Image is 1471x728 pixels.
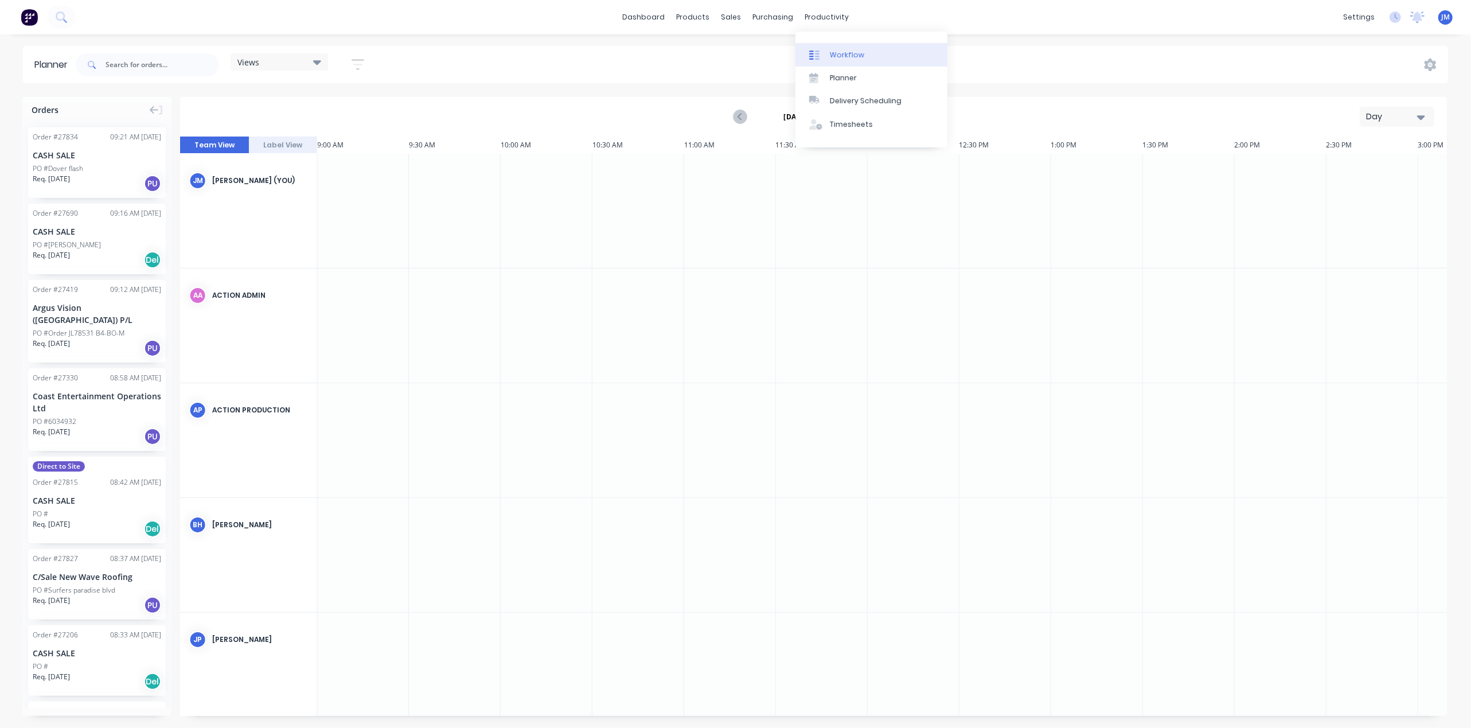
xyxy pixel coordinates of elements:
div: PU [144,340,161,357]
div: PU [144,428,161,445]
span: Req. [DATE] [33,672,70,682]
a: Delivery Scheduling [795,89,947,112]
button: Day [1360,107,1434,127]
span: JM [1441,12,1450,22]
span: Direct to Site [33,461,85,472]
div: Del [144,520,161,538]
div: AA [189,287,206,304]
div: 08:28 AM [DATE] [110,706,161,717]
div: 11:30 AM [776,137,868,154]
div: 12:30 PM [959,137,1051,154]
div: 09:21 AM [DATE] [110,132,161,142]
span: Req. [DATE] [33,519,70,530]
div: 09:12 AM [DATE] [110,285,161,295]
div: productivity [799,9,854,26]
div: Workflow [830,50,864,60]
span: Views [237,56,259,68]
div: Order # 27206 [33,630,78,640]
a: Planner [795,67,947,89]
div: 09:16 AM [DATE] [110,208,161,219]
div: C/Sale New Wave Roofing [33,571,161,583]
div: Day [1366,111,1419,123]
a: Workflow [795,43,947,66]
div: AP [189,402,206,419]
span: Orders [32,104,58,116]
span: Req. [DATE] [33,174,70,184]
div: PO #Order JL78531 B4-BO-M [33,328,124,338]
div: [PERSON_NAME] [212,520,308,530]
div: Order # 27419 [33,285,78,295]
button: Label View [249,137,318,154]
a: dashboard [617,9,670,26]
div: products [670,9,715,26]
div: Argus Vision ([GEOGRAPHIC_DATA]) P/L [33,302,161,326]
div: Order # 27834 [33,132,78,142]
div: 11:00 AM [684,137,776,154]
div: 1:00 PM [1051,137,1143,154]
div: [PERSON_NAME] [212,634,308,645]
div: JP [189,631,206,648]
img: Factory [21,9,38,26]
div: 10:00 AM [501,137,592,154]
div: PO # [33,661,48,672]
strong: [DATE] [784,112,807,122]
div: 08:33 AM [DATE] [110,630,161,640]
div: CASH SALE [33,647,161,659]
div: PO #6034932 [33,416,76,427]
div: PU [144,597,161,614]
div: Delivery Scheduling [830,96,902,106]
div: sales [715,9,747,26]
div: PU [144,175,161,192]
div: Order # 27832 [33,706,78,717]
div: CASH SALE [33,495,161,507]
div: JM [189,172,206,189]
span: Req. [DATE] [33,338,70,349]
div: PO #Surfers paradise blvd [33,585,115,595]
div: Timesheets [830,119,873,130]
a: Timesheets [795,113,947,136]
div: Del [144,673,161,690]
div: Order # 27827 [33,554,78,564]
span: Req. [DATE] [33,595,70,606]
div: BH [189,516,206,534]
div: Planner [830,73,857,83]
div: 08:58 AM [DATE] [110,373,161,383]
span: Req. [DATE] [33,250,70,260]
div: CASH SALE [33,149,161,161]
div: settings [1337,9,1380,26]
button: Team View [180,137,249,154]
div: 08:42 AM [DATE] [110,477,161,488]
div: PO #[PERSON_NAME] [33,240,101,250]
span: Req. [DATE] [33,427,70,437]
div: Planner [34,58,73,72]
div: Order # 27330 [33,373,78,383]
input: Search for orders... [106,53,219,76]
div: Del [144,251,161,268]
div: Action Admin [212,290,308,301]
div: 10:30 AM [592,137,684,154]
div: PO #Dover flash [33,163,83,174]
div: Order # 27690 [33,208,78,219]
div: 2:30 PM [1326,137,1418,154]
div: 9:30 AM [409,137,501,154]
div: CASH SALE [33,225,161,238]
div: 2:00 PM [1235,137,1326,154]
div: Coast Entertainment Operations Ltd [33,390,161,414]
div: [PERSON_NAME] (You) [212,176,308,186]
div: Order # 27815 [33,477,78,488]
div: 08:37 AM [DATE] [110,554,161,564]
div: PO # [33,509,48,519]
div: Action Production [212,405,308,415]
div: 9:00 AM [317,137,409,154]
div: 1:30 PM [1143,137,1235,154]
button: Previous page [734,110,747,124]
div: purchasing [747,9,799,26]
